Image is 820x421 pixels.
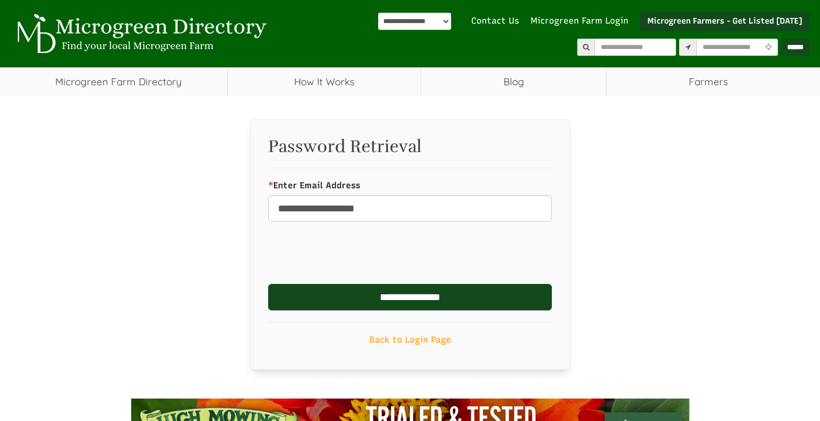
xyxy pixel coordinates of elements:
[10,67,227,96] a: Microgreen Farm Directory
[268,180,552,192] label: Enter Email Address
[607,67,810,96] span: Farmers
[268,230,443,275] iframe: reCAPTCHA
[762,44,775,51] i: Use Current Location
[268,137,552,156] h2: Password Retrieval
[531,15,634,27] a: Microgreen Farm Login
[228,67,421,96] a: How It Works
[466,15,525,27] a: Contact Us
[421,67,606,96] a: Blog
[378,13,451,30] div: Powered by
[268,334,552,346] a: Back to Login Page
[640,12,810,31] a: Microgreen Farmers - Get Listed [DATE]
[378,13,451,30] select: Language Translate Widget
[10,14,269,54] img: Microgreen Directory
